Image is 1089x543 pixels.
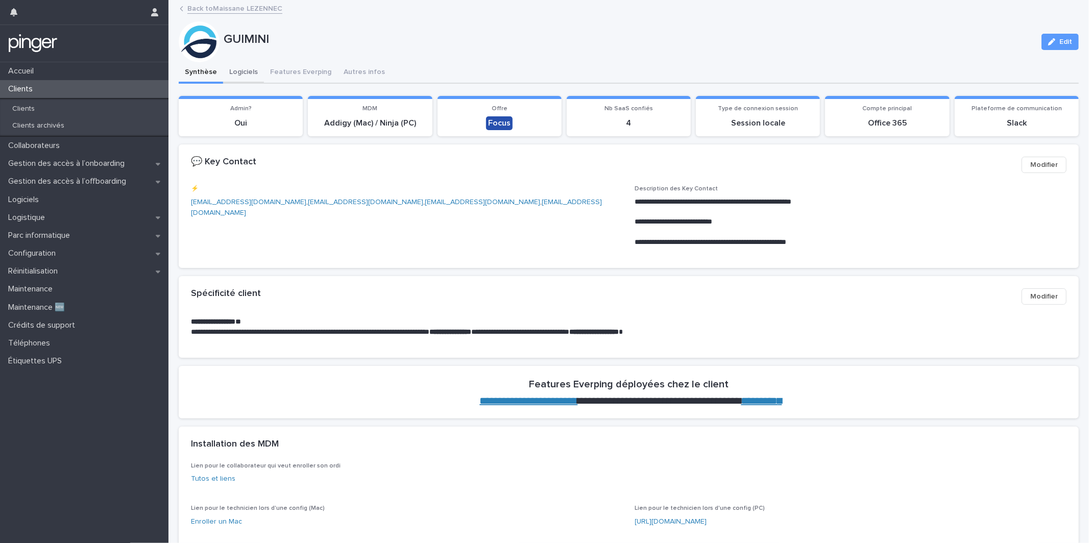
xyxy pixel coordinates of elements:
[191,197,623,218] p: , , ,
[1042,34,1079,50] button: Edit
[337,62,391,84] button: Autres infos
[972,106,1062,112] span: Plateforme de communication
[961,118,1073,128] p: Slack
[4,213,53,223] p: Logistique
[718,106,798,112] span: Type de connexion session
[314,118,426,128] p: Addigy (Mac) / Ninja (PC)
[635,186,718,192] span: Description des Key Contact
[4,105,43,113] p: Clients
[604,106,653,112] span: Nb SaaS confiés
[425,199,540,206] a: [EMAIL_ADDRESS][DOMAIN_NAME]
[191,199,306,206] a: [EMAIL_ADDRESS][DOMAIN_NAME]
[1022,288,1067,305] button: Modifier
[4,177,134,186] p: Gestion des accès à l’offboarding
[191,463,341,469] span: Lien pour le collaborateur qui veut enroller son ordi
[4,159,133,168] p: Gestion des accès à l’onboarding
[4,141,68,151] p: Collaborateurs
[702,118,814,128] p: Session locale
[4,249,64,258] p: Configuration
[4,303,73,312] p: Maintenance 🆕
[635,505,765,511] span: Lien pour le technicien lors d'une config (PC)
[230,106,252,112] span: Admin?
[4,121,72,130] p: Clients archivés
[191,186,199,192] span: ⚡️
[191,199,602,216] a: [EMAIL_ADDRESS][DOMAIN_NAME]
[185,118,297,128] p: Oui
[4,320,83,330] p: Crédits de support
[4,266,66,276] p: Réinitialisation
[4,84,41,94] p: Clients
[8,33,58,54] img: mTgBEunGTSyRkCgitkcU
[191,288,261,300] h2: Spécificité client
[1030,291,1058,302] span: Modifier
[492,106,507,112] span: Offre
[191,157,256,168] h2: 💬 Key Contact
[191,439,279,450] h2: Installation des MDM
[264,62,337,84] button: Features Everping
[4,231,78,240] p: Parc informatique
[486,116,513,130] div: Focus
[4,284,61,294] p: Maintenance
[1022,157,1067,173] button: Modifier
[179,62,223,84] button: Synthèse
[1059,38,1072,45] span: Edit
[224,32,1033,47] p: GUIMINI
[4,195,47,205] p: Logiciels
[573,118,685,128] p: 4
[362,106,377,112] span: MDM
[529,378,729,390] h2: Features Everping déployées chez le client
[4,356,70,366] p: Étiquettes UPS
[187,2,282,14] a: Back toMaissane LEZENNEC
[191,518,242,525] a: Enroller un Mac
[863,106,912,112] span: Compte principal
[4,338,58,348] p: Téléphones
[831,118,943,128] p: Office 365
[223,62,264,84] button: Logiciels
[191,475,235,482] a: Tutos et liens
[1030,160,1058,170] span: Modifier
[635,518,707,525] a: [URL][DOMAIN_NAME]
[191,505,325,511] span: Lien pour le technicien lors d'une config (Mac)
[308,199,423,206] a: [EMAIL_ADDRESS][DOMAIN_NAME]
[4,66,42,76] p: Accueil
